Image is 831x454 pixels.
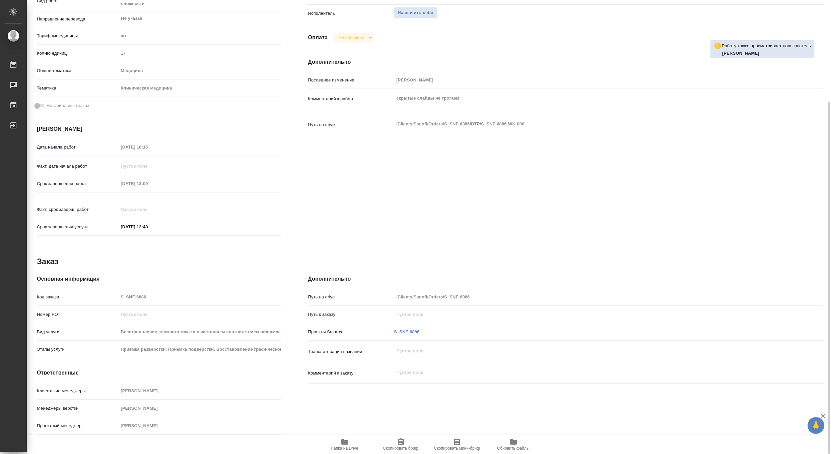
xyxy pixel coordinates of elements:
p: Номер РО [37,311,118,318]
div: Клиническая медицина [118,82,281,94]
p: Проектный менеджер [37,422,118,429]
p: Клиентские менеджеры [37,388,118,394]
p: Вид услуги [37,329,118,335]
input: ✎ Введи что-нибудь [118,222,177,232]
p: Последнее изменение [308,77,394,83]
input: Пустое поле [118,309,281,319]
input: Пустое поле [118,48,281,58]
input: Пустое поле [118,403,281,413]
h2: Заказ [37,256,59,267]
button: Назначить себя [394,7,437,19]
h4: Ответственные [37,369,281,377]
p: Срок завершения работ [37,180,118,187]
h4: Оплата [308,34,328,42]
p: Комментарий к заказу [308,370,394,377]
p: Путь на drive [308,294,394,300]
p: Направление перевода [37,16,118,22]
textarea: /Clients/Sanofi/Orders/S_SNF-6886/DTP/S_SNF-6886-WK-008 [394,118,780,130]
button: Папка на Drive [317,435,373,454]
span: Скопировать мини-бриф [434,446,480,451]
p: Транслитерация названий [308,348,394,355]
p: Общая тематика [37,67,118,74]
button: Не оплачена [336,35,366,40]
input: Пустое поле [118,205,177,214]
p: Работу также просматривает пользователь [722,43,811,49]
span: 🙏 [810,418,822,433]
h4: Основная информация [37,275,281,283]
p: Проекты Smartcat [308,329,394,335]
button: Скопировать бриф [373,435,429,454]
p: Факт. дата начала работ [37,163,118,170]
span: Назначить себя [398,9,433,17]
textarea: скрытые слайды не трогаем [394,93,780,104]
p: Срок завершения услуги [37,224,118,230]
p: Путь к заказу [308,311,394,318]
span: Скопировать бриф [383,446,418,451]
p: Код заказа [37,294,118,300]
p: Комментарий к работе [308,96,394,102]
div: Не оплачена [333,33,374,42]
p: Тарифные единицы [37,33,118,39]
input: Пустое поле [394,309,780,319]
input: Пустое поле [394,292,780,302]
span: Обновить файлы [497,446,530,451]
p: Дата начала работ [37,144,118,151]
span: Папка на Drive [331,446,358,451]
div: Медицина [118,65,281,76]
input: Пустое поле [118,386,281,396]
input: Пустое поле [118,161,177,171]
input: Пустое поле [394,75,780,85]
input: Пустое поле [118,179,177,188]
input: Пустое поле [118,142,177,152]
b: [PERSON_NAME] [722,51,759,56]
p: Путь на drive [308,121,394,128]
p: Тематика [37,85,118,92]
p: Кол-во единиц [37,50,118,57]
input: Пустое поле [118,327,281,337]
p: Исполнитель [308,10,394,17]
a: S_SNF-6886 [394,329,419,334]
div: шт [118,30,281,42]
p: Смыслова Светлана [722,50,811,57]
p: Факт. срок заверш. работ [37,206,118,213]
button: Скопировать мини-бриф [429,435,485,454]
p: Этапы услуги [37,346,118,353]
h4: [PERSON_NAME] [37,125,281,133]
span: Нотариальный заказ [47,102,89,109]
button: Обновить файлы [485,435,542,454]
p: Менеджеры верстки [37,405,118,412]
input: Пустое поле [118,344,281,354]
input: Пустое поле [118,421,281,431]
input: Пустое поле [118,292,281,302]
h4: Дополнительно [308,275,824,283]
h4: Дополнительно [308,58,824,66]
button: 🙏 [808,417,824,434]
